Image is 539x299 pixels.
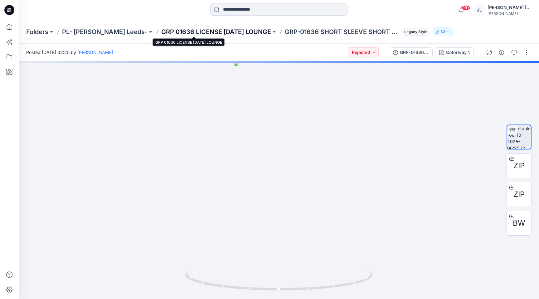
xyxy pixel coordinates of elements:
[399,27,430,36] button: Legacy Style
[507,125,531,149] img: turntable-06-10-2025-06:25:12
[513,218,525,229] span: BW
[62,27,148,36] a: PL- [PERSON_NAME] Leeds-
[474,4,485,16] div: JL
[435,47,474,57] button: Colorway 1
[513,189,525,200] span: ZIP
[440,28,445,35] p: 32
[461,5,470,10] span: 99+
[497,47,507,57] button: Details
[433,27,453,36] button: 32
[389,47,433,57] button: GRP-01636 SHORT SLEEVE SHORT SET
[446,49,470,56] div: Colorway 1
[400,49,429,56] div: GRP-01636 SHORT SLEEVE SHORT SET
[488,11,531,16] div: [PERSON_NAME]
[488,4,531,11] div: [PERSON_NAME] [PERSON_NAME]
[161,27,271,36] a: GRP 01636 LICENSE [DATE] LOUNGE
[285,27,399,36] p: GRP-01636 SHORT SLEEVE SHORT SET_DEV
[26,49,113,56] span: Posted [DATE] 02:25 by
[401,28,430,36] span: Legacy Style
[513,160,525,171] span: ZIP
[77,50,113,55] a: [PERSON_NAME]
[26,27,48,36] a: Folders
